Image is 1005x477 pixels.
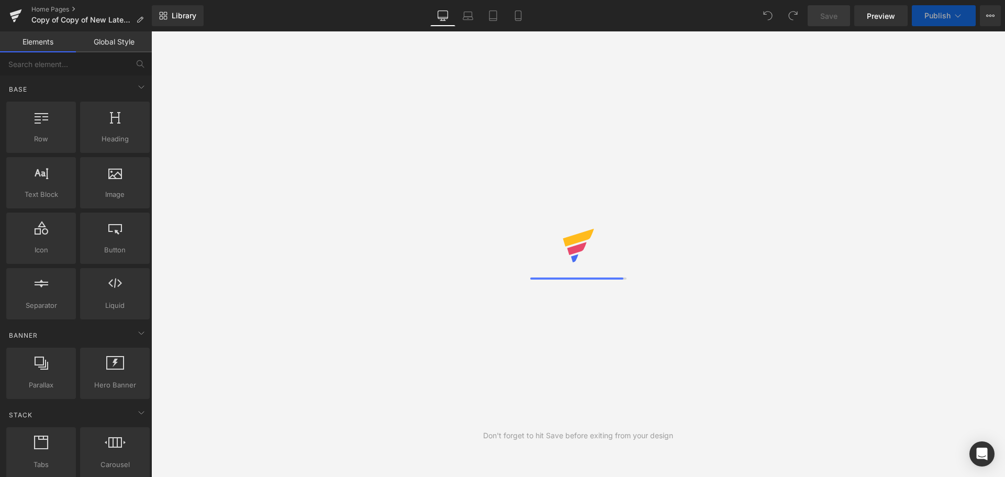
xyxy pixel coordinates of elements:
button: Publish [912,5,976,26]
span: Hero Banner [83,380,147,391]
span: Separator [9,300,73,311]
span: Button [83,245,147,256]
span: Preview [867,10,895,21]
a: Desktop [430,5,455,26]
span: Image [83,189,147,200]
a: Laptop [455,5,481,26]
span: Carousel [83,459,147,470]
span: Icon [9,245,73,256]
span: Stack [8,410,33,420]
button: Undo [757,5,778,26]
button: Redo [783,5,803,26]
span: Tabs [9,459,73,470]
a: New Library [152,5,204,26]
span: Heading [83,134,147,145]
a: Preview [854,5,908,26]
span: Copy of Copy of New Latest Home-Page-BetterMan [31,16,132,24]
span: Banner [8,330,39,340]
a: Tablet [481,5,506,26]
div: Don't forget to hit Save before exiting from your design [483,430,673,441]
span: Text Block [9,189,73,200]
a: Home Pages [31,5,152,14]
a: Global Style [76,31,152,52]
span: Liquid [83,300,147,311]
span: Base [8,84,28,94]
div: Open Intercom Messenger [969,441,995,467]
span: Save [820,10,837,21]
span: Row [9,134,73,145]
span: Parallax [9,380,73,391]
a: Mobile [506,5,531,26]
button: More [980,5,1001,26]
span: Library [172,11,196,20]
span: Publish [924,12,951,20]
